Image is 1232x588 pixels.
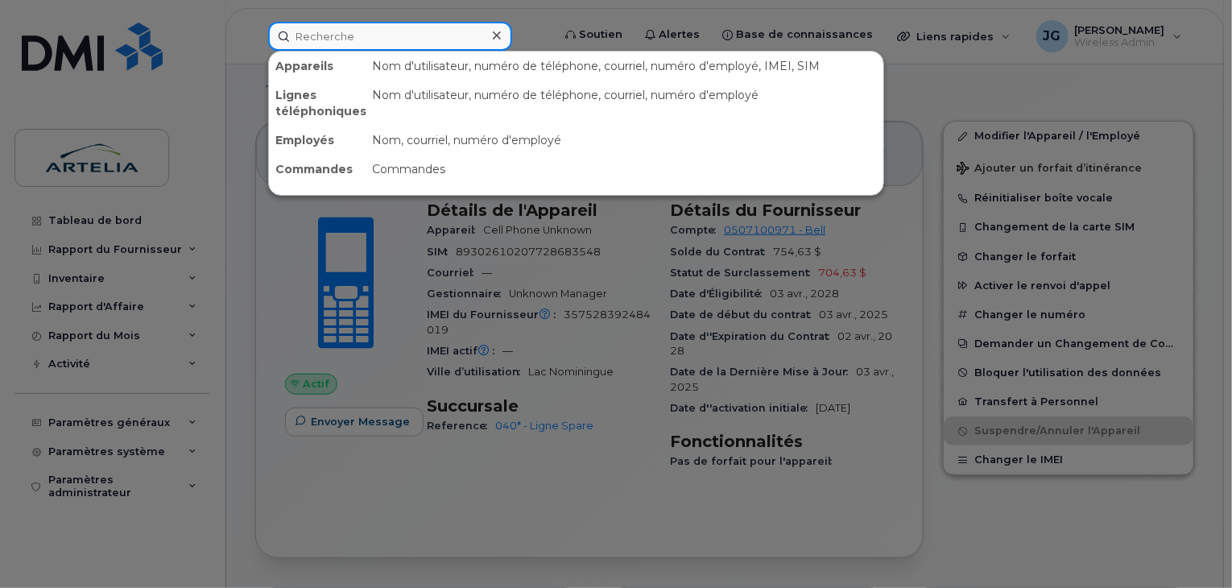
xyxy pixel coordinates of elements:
[269,126,366,155] div: Employés
[268,22,512,51] input: Recherche
[269,81,366,126] div: Lignes téléphoniques
[269,155,366,184] div: Commandes
[269,52,366,81] div: Appareils
[366,155,883,184] div: Commandes
[366,126,883,155] div: Nom, courriel, numéro d'employé
[366,52,883,81] div: Nom d'utilisateur, numéro de téléphone, courriel, numéro d'employé, IMEI, SIM
[366,81,883,126] div: Nom d'utilisateur, numéro de téléphone, courriel, numéro d'employé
